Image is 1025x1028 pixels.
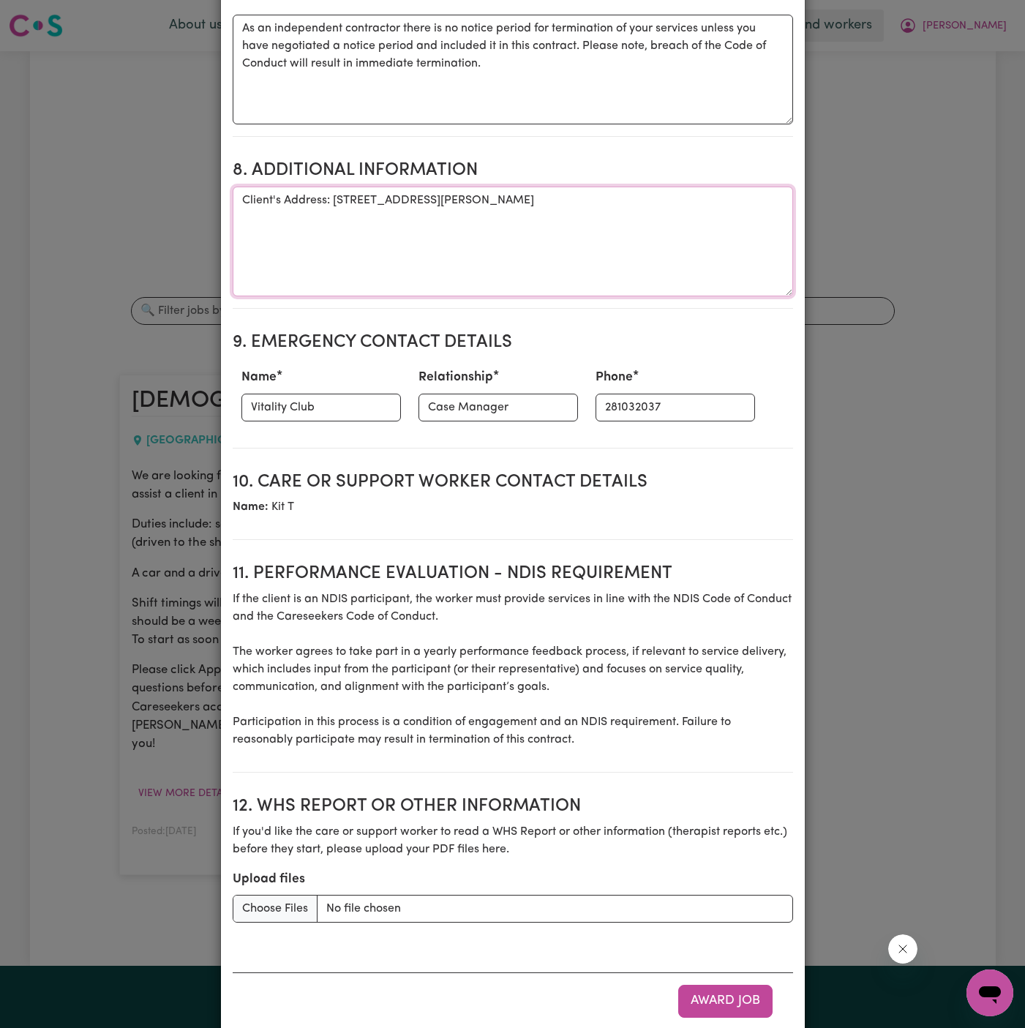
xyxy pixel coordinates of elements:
h2: 12. WHS Report or Other Information [233,796,793,817]
h2: 11. Performance evaluation - NDIS requirement [233,563,793,585]
p: If you'd like the care or support worker to read a WHS Report or other information (therapist rep... [233,823,793,858]
textarea: Client's Address: [STREET_ADDRESS][PERSON_NAME] [233,187,793,296]
label: Relationship [418,368,493,387]
iframe: Close message [888,934,917,964]
label: Phone [596,368,633,387]
p: Kit T [233,498,793,516]
h2: 10. Care or support worker contact details [233,472,793,493]
iframe: Button to launch messaging window [966,969,1013,1016]
input: e.g. Amber Smith [241,394,401,421]
b: Name: [233,501,269,513]
h2: 9. Emergency Contact Details [233,332,793,353]
textarea: As an independent contractor there is no notice period for termination of your services unless yo... [233,15,793,124]
h2: 8. Additional Information [233,160,793,181]
span: Need any help? [9,10,89,22]
input: e.g. Daughter [418,394,578,421]
label: Name [241,368,277,387]
p: If the client is an NDIS participant, the worker must provide services in line with the NDIS Code... [233,590,793,749]
label: Upload files [233,870,305,889]
button: Award Job [678,985,773,1017]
